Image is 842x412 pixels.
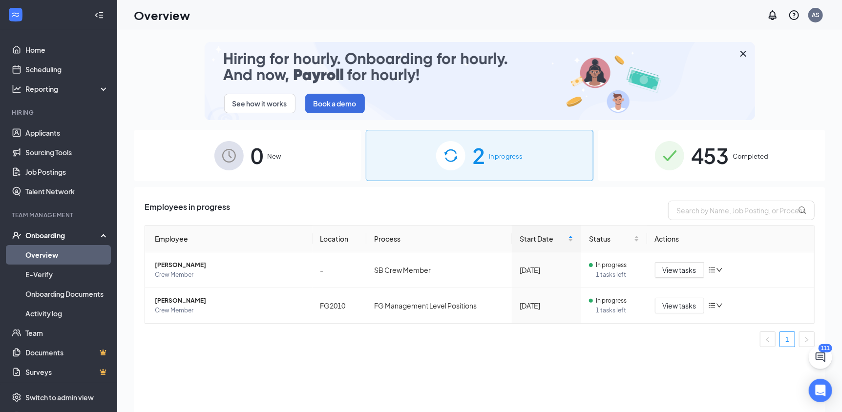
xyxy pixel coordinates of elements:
[25,362,109,382] a: SurveysCrown
[663,300,696,311] span: View tasks
[12,392,21,402] svg: Settings
[708,266,716,274] span: bars
[780,332,795,347] a: 1
[267,151,281,161] span: New
[815,351,826,363] svg: ChatActive
[799,331,815,347] li: Next Page
[251,139,263,172] span: 0
[25,265,109,284] a: E-Verify
[25,60,109,79] a: Scheduling
[655,298,704,313] button: View tasks
[520,300,574,311] div: [DATE]
[733,151,769,161] span: Completed
[596,270,639,280] span: 1 tasks left
[668,201,815,220] input: Search by Name, Job Posting, or Process
[809,379,832,402] div: Open Intercom Messenger
[305,94,365,113] button: Book a demo
[691,139,729,172] span: 453
[25,123,109,143] a: Applicants
[155,270,305,280] span: Crew Member
[596,306,639,315] span: 1 tasks left
[25,182,109,201] a: Talent Network
[205,42,755,120] img: payroll-small.gif
[366,252,512,288] td: SB Crew Member
[25,304,109,323] a: Activity log
[25,323,109,343] a: Team
[799,331,815,347] button: right
[313,252,367,288] td: -
[12,211,107,219] div: Team Management
[647,226,815,252] th: Actions
[472,139,485,172] span: 2
[804,337,810,343] span: right
[11,10,21,20] svg: WorkstreamLogo
[716,302,723,309] span: down
[94,10,104,20] svg: Collapse
[25,284,109,304] a: Onboarding Documents
[760,331,776,347] button: left
[25,162,109,182] a: Job Postings
[313,226,367,252] th: Location
[596,260,627,270] span: In progress
[760,331,776,347] li: Previous Page
[25,392,94,402] div: Switch to admin view
[12,84,21,94] svg: Analysis
[765,337,771,343] span: left
[655,262,704,278] button: View tasks
[589,233,631,244] span: Status
[25,245,109,265] a: Overview
[366,226,512,252] th: Process
[366,288,512,323] td: FG Management Level Positions
[520,233,567,244] span: Start Date
[145,226,313,252] th: Employee
[581,226,647,252] th: Status
[145,201,230,220] span: Employees in progress
[809,346,832,369] button: ChatActive
[12,108,107,117] div: Hiring
[155,306,305,315] span: Crew Member
[812,11,820,19] div: AS
[25,84,109,94] div: Reporting
[134,7,190,23] h1: Overview
[25,343,109,362] a: DocumentsCrown
[155,260,305,270] span: [PERSON_NAME]
[25,143,109,162] a: Sourcing Tools
[520,265,574,275] div: [DATE]
[25,230,101,240] div: Onboarding
[313,288,367,323] td: FG2010
[155,296,305,306] span: [PERSON_NAME]
[788,9,800,21] svg: QuestionInfo
[737,48,749,60] svg: Cross
[663,265,696,275] span: View tasks
[716,267,723,273] span: down
[596,296,627,306] span: In progress
[767,9,779,21] svg: Notifications
[25,40,109,60] a: Home
[12,230,21,240] svg: UserCheck
[224,94,295,113] button: See how it works
[489,151,523,161] span: In progress
[819,344,832,352] div: 111
[708,302,716,309] span: bars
